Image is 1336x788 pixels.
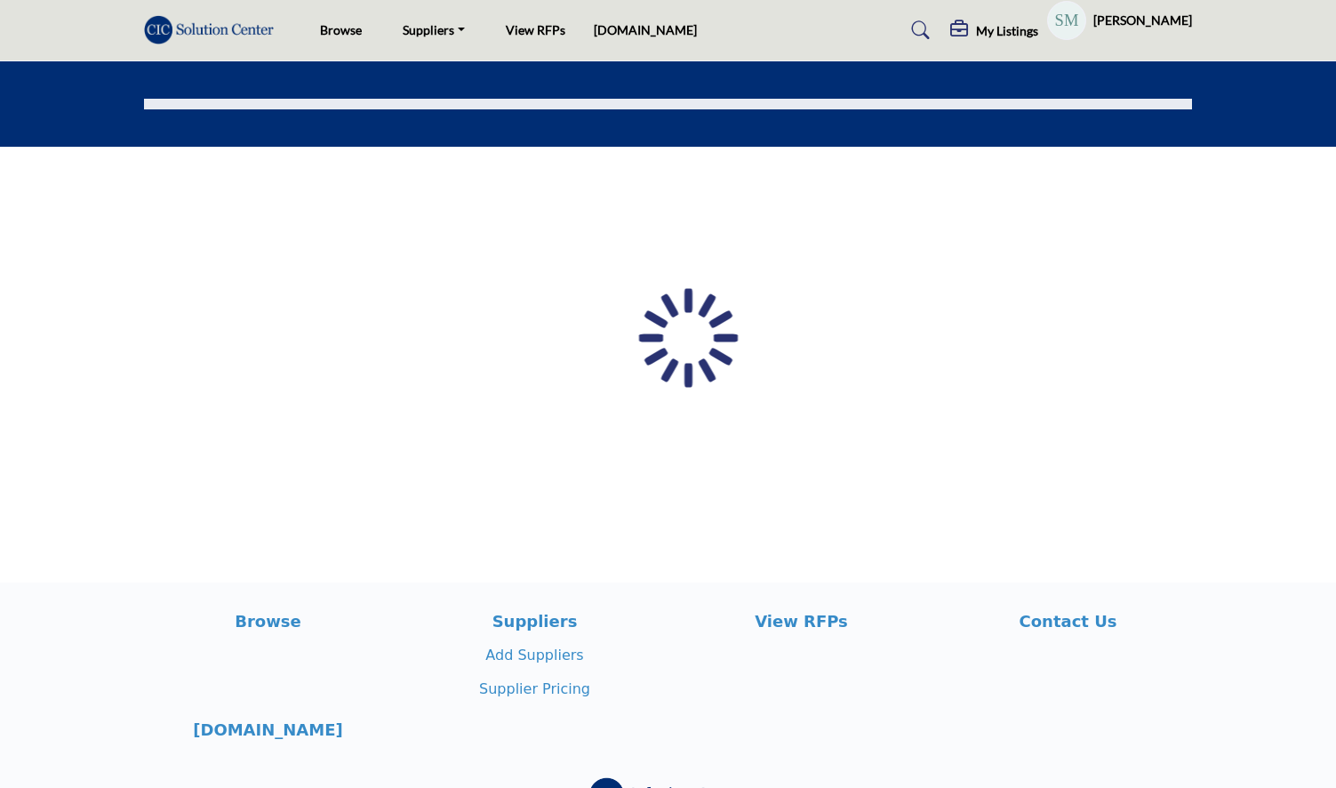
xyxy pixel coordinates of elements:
a: Browse [144,609,392,633]
h5: My Listings [976,23,1038,39]
a: Suppliers [390,18,477,43]
a: Browse [320,22,362,37]
a: Add Suppliers [485,647,583,663]
a: [DOMAIN_NAME] [594,22,697,37]
a: View RFPs [506,22,565,37]
a: Contact Us [944,609,1192,633]
h5: [PERSON_NAME] [1093,12,1192,29]
img: Site Logo [144,15,283,44]
a: Supplier Pricing [479,680,590,697]
button: Show hide supplier dropdown [1047,1,1086,40]
a: [DOMAIN_NAME] [144,718,392,742]
div: My Listings [950,20,1038,42]
a: Suppliers [411,609,659,633]
a: Search [894,16,941,44]
a: View RFPs [677,609,925,633]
